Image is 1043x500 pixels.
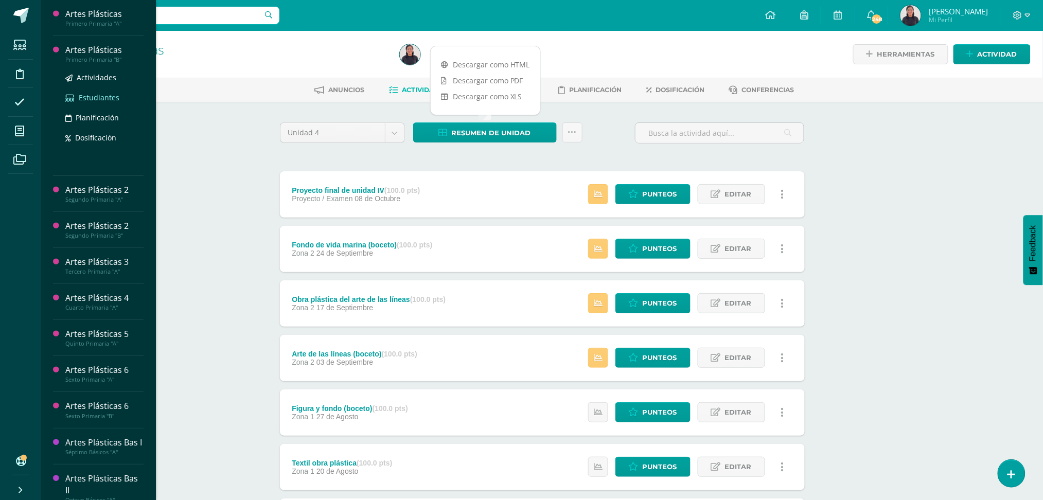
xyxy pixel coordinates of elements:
[615,293,691,313] a: Punteos
[635,123,804,143] input: Busca la actividad aquí...
[80,42,387,57] h1: Artes Plásticas
[615,402,691,422] a: Punteos
[75,133,116,142] span: Dosificación
[65,400,144,412] div: Artes Plásticas 6
[615,457,691,477] a: Punteos
[292,358,314,366] span: Zona 2
[65,220,144,239] a: Artes Plásticas 2Segundo Primaria "B"
[725,185,752,204] span: Editar
[48,7,279,24] input: Busca un usuario...
[65,184,144,196] div: Artes Plásticas 2
[871,13,882,25] span: 248
[643,348,677,367] span: Punteos
[978,45,1017,64] span: Actividad
[65,56,144,63] div: Primero Primaria "B"
[725,294,752,313] span: Editar
[1023,215,1043,285] button: Feedback - Mostrar encuesta
[316,467,359,475] span: 20 de Agosto
[725,239,752,258] span: Editar
[929,15,988,24] span: Mi Perfil
[402,86,447,94] span: Actividades
[397,241,432,249] strong: (100.0 pts)
[77,73,116,82] span: Actividades
[400,44,420,65] img: 67078d01e56025b9630a76423ab6604b.png
[65,232,144,239] div: Segundo Primaria "B"
[65,400,144,419] a: Artes Plásticas 6Sexto Primaria "B"
[280,123,404,142] a: Unidad 4
[65,132,144,144] a: Dosificación
[288,123,377,142] span: Unidad 4
[292,413,314,421] span: Zona 1
[643,403,677,422] span: Punteos
[1029,225,1038,261] span: Feedback
[292,186,420,194] div: Proyecto final de unidad IV
[646,82,704,98] a: Dosificación
[65,44,144,56] div: Artes Plásticas
[643,294,677,313] span: Punteos
[643,457,677,476] span: Punteos
[853,44,948,64] a: Herramientas
[615,184,691,204] a: Punteos
[314,82,364,98] a: Anuncios
[65,437,144,449] div: Artes Plásticas Bas I
[742,86,794,94] span: Conferencias
[65,256,144,268] div: Artes Plásticas 3
[328,86,364,94] span: Anuncios
[355,194,401,203] span: 08 de Octubre
[316,358,374,366] span: 03 de Septiembre
[292,194,352,203] span: Proyecto / Examen
[65,413,144,420] div: Sexto Primaria "B"
[729,82,794,98] a: Conferencias
[65,340,144,347] div: Quinto Primaria "A"
[431,57,540,73] a: Descargar como HTML
[929,6,988,16] span: [PERSON_NAME]
[292,459,392,467] div: Textil obra plástica
[65,184,144,203] a: Artes Plásticas 2Segundo Primaria "A"
[558,82,622,98] a: Planificación
[80,57,387,66] div: Primero Primaria 'A'
[725,348,752,367] span: Editar
[65,364,144,376] div: Artes Plásticas 6
[316,413,359,421] span: 27 de Agosto
[316,249,374,257] span: 24 de Septiembre
[373,404,408,413] strong: (100.0 pts)
[357,459,392,467] strong: (100.0 pts)
[65,473,144,496] div: Artes Plásticas Bas II
[643,239,677,258] span: Punteos
[65,328,144,347] a: Artes Plásticas 5Quinto Primaria "A"
[292,404,408,413] div: Figura y fondo (boceto)
[900,5,921,26] img: 67078d01e56025b9630a76423ab6604b.png
[65,196,144,203] div: Segundo Primaria "A"
[725,403,752,422] span: Editar
[953,44,1031,64] a: Actividad
[65,268,144,275] div: Tercero Primaria "A"
[292,350,417,358] div: Arte de las líneas (boceto)
[384,186,420,194] strong: (100.0 pts)
[656,86,704,94] span: Dosificación
[76,113,119,122] span: Planificación
[389,82,447,98] a: Actividades
[65,364,144,383] a: Artes Plásticas 6Sexto Primaria "A"
[410,295,446,303] strong: (100.0 pts)
[292,249,314,257] span: Zona 2
[65,437,144,456] a: Artes Plásticas Bas ISéptimo Básicos "A"
[65,92,144,103] a: Estudiantes
[65,8,144,27] a: Artes PlásticasPrimero Primaria "A"
[569,86,622,94] span: Planificación
[65,112,144,123] a: Planificación
[431,73,540,88] a: Descargar como PDF
[65,8,144,20] div: Artes Plásticas
[413,122,557,142] a: Resumen de unidad
[382,350,417,358] strong: (100.0 pts)
[615,239,691,259] a: Punteos
[292,241,432,249] div: Fondo de vida marina (boceto)
[65,20,144,27] div: Primero Primaria "A"
[65,292,144,304] div: Artes Plásticas 4
[452,123,531,142] span: Resumen de unidad
[292,303,314,312] span: Zona 2
[65,376,144,383] div: Sexto Primaria "A"
[877,45,935,64] span: Herramientas
[431,88,540,104] a: Descargar como XLS
[292,295,446,303] div: Obra plástica del arte de las líneas
[292,467,314,475] span: Zona 1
